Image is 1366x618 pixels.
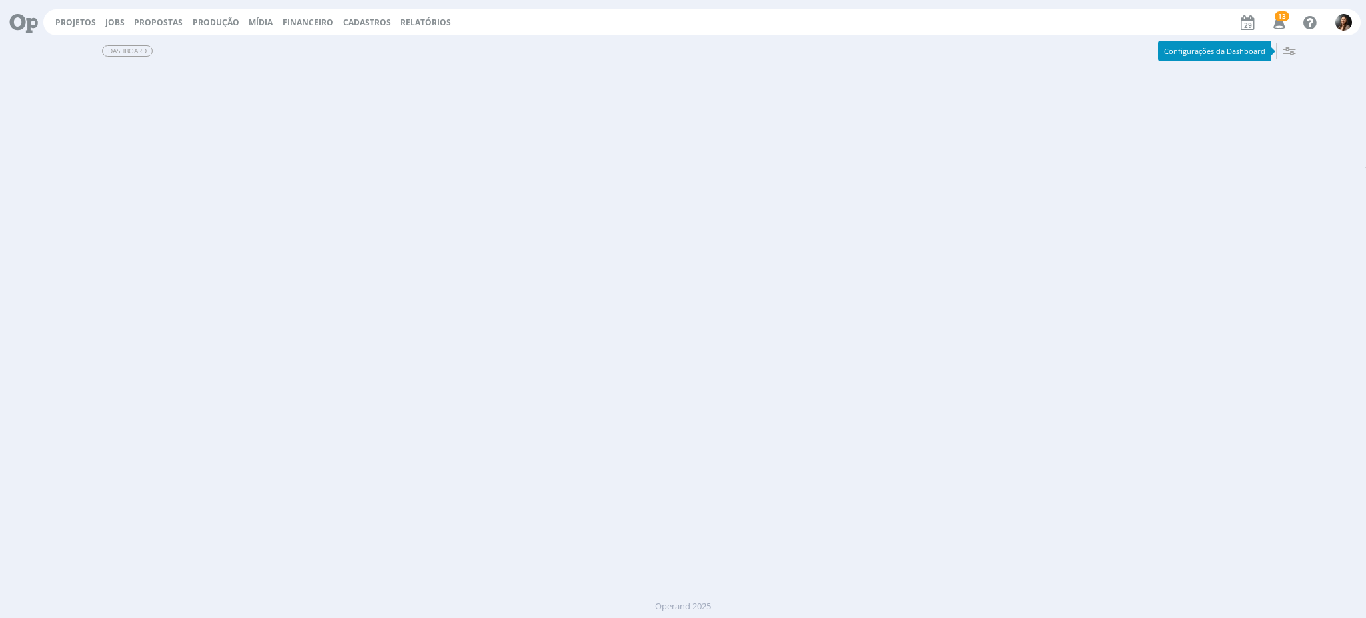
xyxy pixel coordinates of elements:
[1335,14,1352,31] img: B
[343,17,391,28] span: Cadastros
[1335,11,1353,34] button: B
[101,17,129,28] button: Jobs
[105,17,125,28] a: Jobs
[339,17,395,28] button: Cadastros
[1158,41,1271,61] div: Configurações da Dashboard
[283,17,333,28] a: Financeiro
[1275,11,1289,21] span: 13
[400,17,451,28] a: Relatórios
[130,17,187,28] button: Propostas
[134,17,183,28] span: Propostas
[249,17,273,28] a: Mídia
[279,17,337,28] button: Financeiro
[102,45,153,57] span: Dashboard
[51,17,100,28] button: Projetos
[396,17,455,28] button: Relatórios
[193,17,239,28] a: Produção
[1265,11,1292,35] button: 13
[245,17,277,28] button: Mídia
[189,17,243,28] button: Produção
[55,17,96,28] a: Projetos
